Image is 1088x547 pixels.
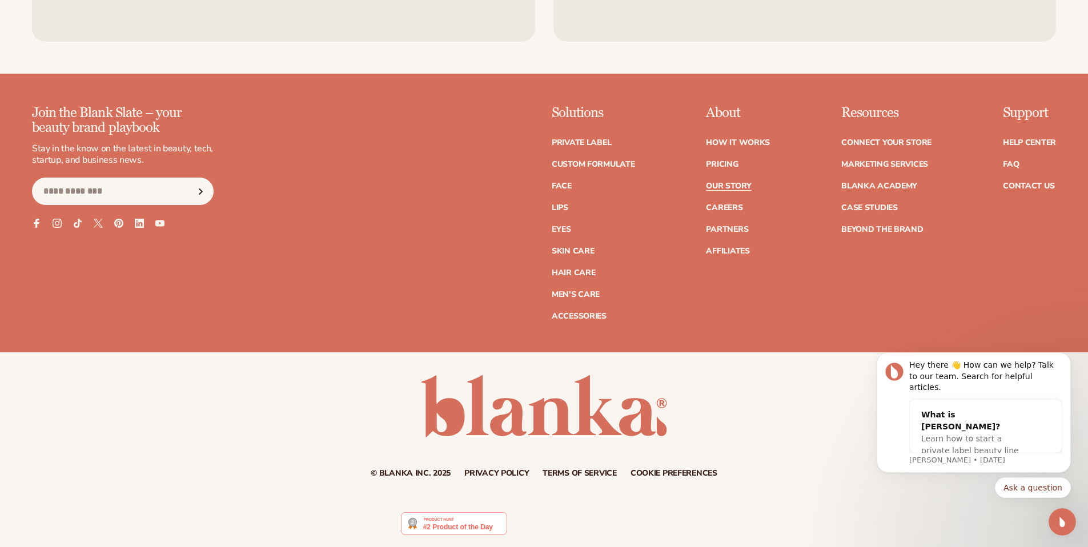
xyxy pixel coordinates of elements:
p: Resources [841,106,932,120]
a: Connect your store [841,139,932,147]
a: Marketing services [841,160,928,168]
a: Accessories [552,312,607,320]
a: Case Studies [841,204,898,212]
a: Pricing [706,160,738,168]
p: Join the Blank Slate – your beauty brand playbook [32,106,214,136]
a: Skin Care [552,247,594,255]
button: Subscribe [188,178,213,205]
a: Custom formulate [552,160,635,168]
a: Blanka Academy [841,182,917,190]
a: Lips [552,204,568,212]
a: Cookie preferences [631,469,717,477]
small: © Blanka Inc. 2025 [371,468,451,478]
p: Stay in the know on the latest in beauty, tech, startup, and business news. [32,143,214,167]
a: Privacy policy [464,469,529,477]
a: Beyond the brand [841,226,924,234]
a: Help Center [1003,139,1056,147]
a: Men's Care [552,291,600,299]
a: Face [552,182,572,190]
a: Eyes [552,226,571,234]
a: Our Story [706,182,751,190]
iframe: Customer reviews powered by Trustpilot [516,512,687,541]
a: Careers [706,204,742,212]
a: Contact Us [1003,182,1054,190]
p: About [706,106,770,120]
iframe: Intercom live chat [1049,508,1076,536]
a: Partners [706,226,748,234]
a: Hair Care [552,269,595,277]
a: How It Works [706,139,770,147]
a: FAQ [1003,160,1019,168]
p: Solutions [552,106,635,120]
img: Blanka - Start a beauty or cosmetic line in under 5 minutes | Product Hunt [401,512,507,535]
p: Support [1003,106,1056,120]
a: Terms of service [543,469,617,477]
iframe: Intercom notifications message [860,326,1088,516]
a: Affiliates [706,247,749,255]
a: Private label [552,139,611,147]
